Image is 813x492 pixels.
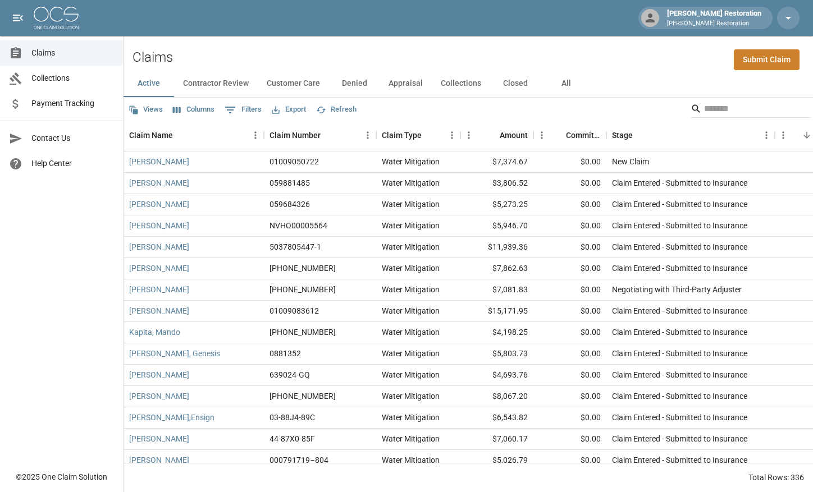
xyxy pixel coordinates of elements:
[170,101,217,118] button: Select columns
[129,119,173,151] div: Claim Name
[533,386,606,407] div: $0.00
[129,454,189,466] a: [PERSON_NAME]
[173,127,189,143] button: Sort
[313,101,359,118] button: Refresh
[612,177,747,188] div: Claim Entered - Submitted to Insurance
[382,454,440,466] div: Water Mitigation
[270,433,315,444] div: 44-87X0-85F
[270,284,336,295] div: 01-009-112469
[321,127,336,143] button: Sort
[382,156,440,167] div: Water Mitigation
[382,369,440,380] div: Water Mitigation
[500,119,528,151] div: Amount
[380,70,432,97] button: Appraisal
[460,215,533,237] div: $5,946.70
[376,119,460,151] div: Claim Type
[382,263,440,274] div: Water Mitigation
[612,241,747,252] div: Claim Entered - Submitted to Insurance
[444,127,460,144] button: Menu
[612,412,747,423] div: Claim Entered - Submitted to Insurance
[129,433,189,444] a: [PERSON_NAME]
[734,49,800,70] a: Submit Claim
[460,343,533,365] div: $5,803.73
[329,70,380,97] button: Denied
[460,127,477,144] button: Menu
[129,284,189,295] a: [PERSON_NAME]
[460,322,533,343] div: $4,198.25
[34,7,79,29] img: ocs-logo-white-transparent.png
[129,199,189,210] a: [PERSON_NAME]
[612,263,747,274] div: Claim Entered - Submitted to Insurance
[633,127,648,143] button: Sort
[129,390,189,402] a: [PERSON_NAME]
[432,70,490,97] button: Collections
[533,301,606,322] div: $0.00
[270,156,319,167] div: 01009050722
[533,429,606,450] div: $0.00
[691,100,811,120] div: Search
[382,433,440,444] div: Water Mitigation
[270,369,310,380] div: 639024-GQ
[460,365,533,386] div: $4,693.76
[270,263,336,274] div: 1006-35-0412
[612,220,747,231] div: Claim Entered - Submitted to Insurance
[533,237,606,258] div: $0.00
[270,454,328,466] div: 000791719–804
[775,127,792,144] button: Menu
[31,47,114,59] span: Claims
[460,173,533,194] div: $3,806.52
[382,412,440,423] div: Water Mitigation
[270,241,321,252] div: 5037805447-1
[269,101,309,118] button: Export
[612,284,742,295] div: Negotiating with Third-Party Adjuster
[129,241,189,252] a: [PERSON_NAME]
[126,101,166,118] button: Views
[174,70,258,97] button: Contractor Review
[129,177,189,188] a: [PERSON_NAME]
[382,177,440,188] div: Water Mitigation
[533,119,606,151] div: Committed Amount
[612,199,747,210] div: Claim Entered - Submitted to Insurance
[460,258,533,279] div: $7,862.63
[382,327,440,338] div: Water Mitigation
[133,49,173,66] h2: Claims
[129,305,189,316] a: [PERSON_NAME]
[270,348,301,359] div: 0881352
[748,472,804,483] div: Total Rows: 336
[612,369,747,380] div: Claim Entered - Submitted to Insurance
[612,327,747,338] div: Claim Entered - Submitted to Insurance
[422,127,437,143] button: Sort
[612,305,747,316] div: Claim Entered - Submitted to Insurance
[382,119,422,151] div: Claim Type
[533,450,606,471] div: $0.00
[533,407,606,429] div: $0.00
[533,365,606,386] div: $0.00
[541,70,591,97] button: All
[270,390,336,402] div: 01-009-093947
[124,119,264,151] div: Claim Name
[382,284,440,295] div: Water Mitigation
[612,454,747,466] div: Claim Entered - Submitted to Insurance
[550,127,566,143] button: Sort
[31,72,114,84] span: Collections
[460,429,533,450] div: $7,060.17
[533,343,606,365] div: $0.00
[533,151,606,173] div: $0.00
[460,237,533,258] div: $11,939.36
[270,220,327,231] div: NVHO00005564
[270,412,315,423] div: 03-88J4-89C
[31,132,114,144] span: Contact Us
[460,279,533,301] div: $7,081.83
[460,386,533,407] div: $8,067.20
[533,279,606,301] div: $0.00
[264,119,376,151] div: Claim Number
[667,19,761,29] p: [PERSON_NAME] Restoration
[270,177,310,188] div: 059881485
[533,173,606,194] div: $0.00
[129,369,189,380] a: [PERSON_NAME]
[7,7,29,29] button: open drawer
[129,263,189,274] a: [PERSON_NAME]
[533,127,550,144] button: Menu
[16,471,107,482] div: © 2025 One Claim Solution
[460,407,533,429] div: $6,543.82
